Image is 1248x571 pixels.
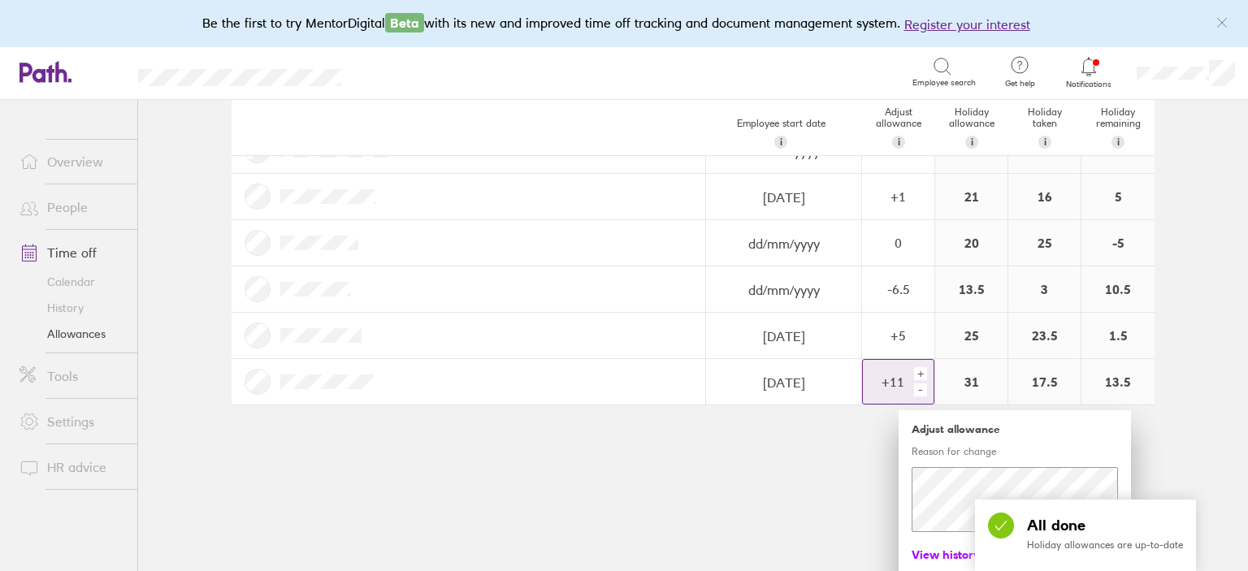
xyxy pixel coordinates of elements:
p: Holiday allowances are up-to-date [1027,539,1183,551]
span: All done [1027,517,1085,534]
div: 23.5 [1008,313,1081,358]
div: Search [385,64,427,79]
span: i [780,136,782,149]
div: 13.5 [935,266,1007,312]
a: Allowances [6,321,137,347]
a: Calendar [6,269,137,295]
div: 10.5 [1081,266,1155,312]
div: 5 [1081,174,1155,219]
a: Overview [6,145,137,178]
div: 0 [863,236,934,250]
span: Get help [994,79,1046,89]
span: Employee search [912,78,976,88]
span: i [971,136,973,149]
div: 25 [935,313,1007,358]
a: Time off [6,236,137,269]
p: Reason for change [912,445,1118,457]
div: + 11 [863,374,911,389]
button: Register your interest [904,15,1030,34]
a: Tools [6,360,137,392]
a: People [6,191,137,223]
div: Employee start date [700,111,862,155]
div: Holiday remaining [1081,100,1155,155]
div: + [914,367,927,380]
div: 17.5 [1008,359,1081,404]
div: Holiday allowance [935,100,1008,155]
a: History [6,295,137,321]
div: -5 [1081,220,1155,266]
div: 31 [935,359,1007,404]
div: 1.5 [1081,313,1155,358]
span: i [1044,136,1046,149]
a: HR advice [6,451,137,483]
div: + 1 [863,189,934,204]
div: -6.5 [863,282,934,296]
input: dd/mm/yyyy [707,221,860,266]
input: dd/mm/yyyy [707,314,860,359]
div: - [914,383,927,396]
div: Holiday taken [1008,100,1081,155]
div: 0 [863,143,934,158]
div: 3 [1008,266,1081,312]
input: dd/mm/yyyy [707,267,860,313]
div: 20 [935,220,1007,266]
span: Beta [385,13,424,32]
div: 25 [1008,220,1081,266]
div: 13.5 [1081,359,1155,404]
button: View history [912,542,980,568]
div: 16 [1008,174,1081,219]
h5: Adjust allowance [912,423,1118,435]
div: Adjust allowance [862,100,935,155]
span: Notifications [1063,80,1116,89]
div: 21 [935,174,1007,219]
input: dd/mm/yyyy [707,360,860,405]
input: dd/mm/yyyy [707,175,860,220]
a: Notifications [1063,55,1116,89]
div: + 5 [863,328,934,343]
div: Be the first to try MentorDigital with its new and improved time off tracking and document manage... [202,13,1046,34]
span: i [1117,136,1120,149]
span: i [898,136,900,149]
a: Settings [6,405,137,438]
